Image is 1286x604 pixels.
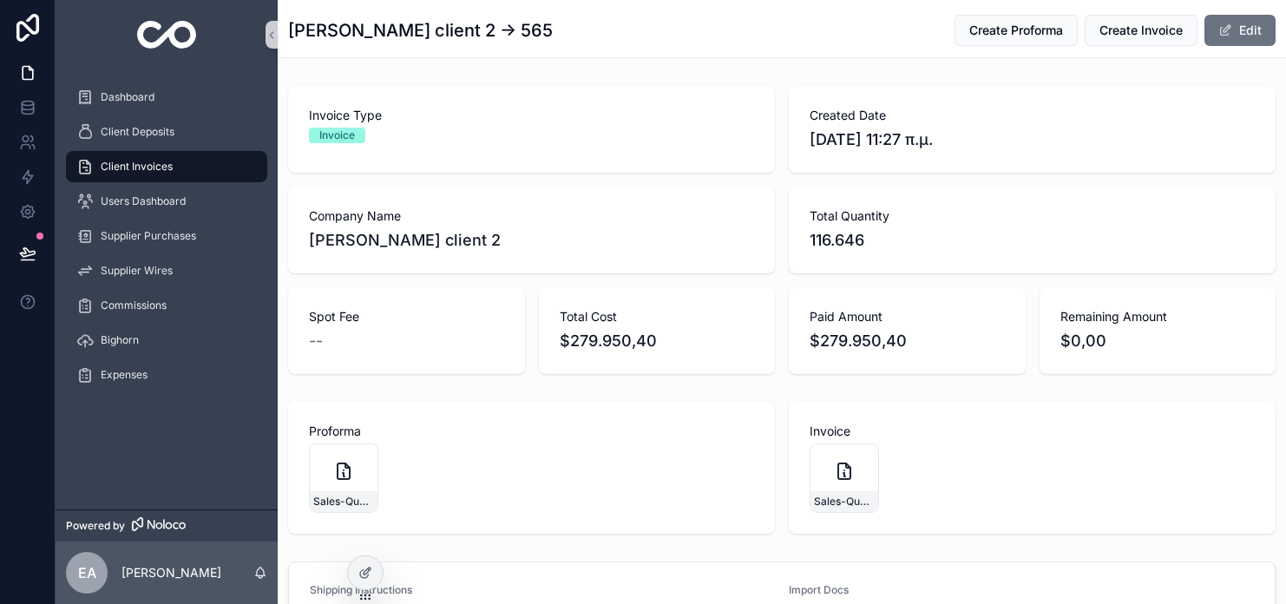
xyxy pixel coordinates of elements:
span: Sales-Quote-Blue [313,495,374,509]
span: Import Docs [789,583,849,596]
span: Company Name [309,207,754,225]
span: Shipping Instructions [310,583,412,596]
a: Expenses [66,359,267,391]
div: Invoice [319,128,355,143]
span: Users Dashboard [101,194,186,208]
span: Dashboard [101,90,154,104]
span: Supplier Wires [101,264,173,278]
span: $279.950,40 [560,329,755,353]
span: Invoice Type [309,107,754,124]
span: Powered by [66,519,125,533]
span: Paid Amount [810,308,1005,325]
span: Client Deposits [101,125,174,139]
span: Expenses [101,368,148,382]
span: Total Quantity [810,207,1255,225]
img: App logo [137,21,197,49]
span: Spot Fee [309,308,504,325]
a: Bighorn [66,325,267,356]
span: Client Invoices [101,160,173,174]
h1: [PERSON_NAME] client 2 -> 565 [288,18,553,43]
a: Commissions [66,290,267,321]
span: EA [78,562,96,583]
span: Bighorn [101,333,139,347]
span: $0,00 [1060,329,1256,353]
button: Create Invoice [1085,15,1197,46]
span: -- [309,329,323,353]
span: Remaining Amount [1060,308,1256,325]
a: Powered by [56,509,278,542]
p: [PERSON_NAME] [121,564,221,581]
span: Supplier Purchases [101,229,196,243]
button: Create Proforma [955,15,1078,46]
span: Sales-Quote-Blue [814,495,875,509]
a: Supplier Wires [66,255,267,286]
a: Dashboard [66,82,267,113]
span: Proforma [309,423,754,440]
span: Invoice [810,423,1255,440]
a: Client Invoices [66,151,267,182]
span: [PERSON_NAME] client 2 [309,228,754,253]
a: Users Dashboard [66,186,267,217]
a: Client Deposits [66,116,267,148]
span: [DATE] 11:27 π.μ. [810,128,1255,152]
span: $279.950,40 [810,329,1005,353]
span: 116.646 [810,228,1255,253]
span: Create Invoice [1099,22,1183,39]
div: scrollable content [56,69,278,413]
span: Total Cost [560,308,755,325]
span: Commissions [101,299,167,312]
span: Created Date [810,107,1255,124]
a: Supplier Purchases [66,220,267,252]
button: Edit [1204,15,1276,46]
span: Create Proforma [969,22,1063,39]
